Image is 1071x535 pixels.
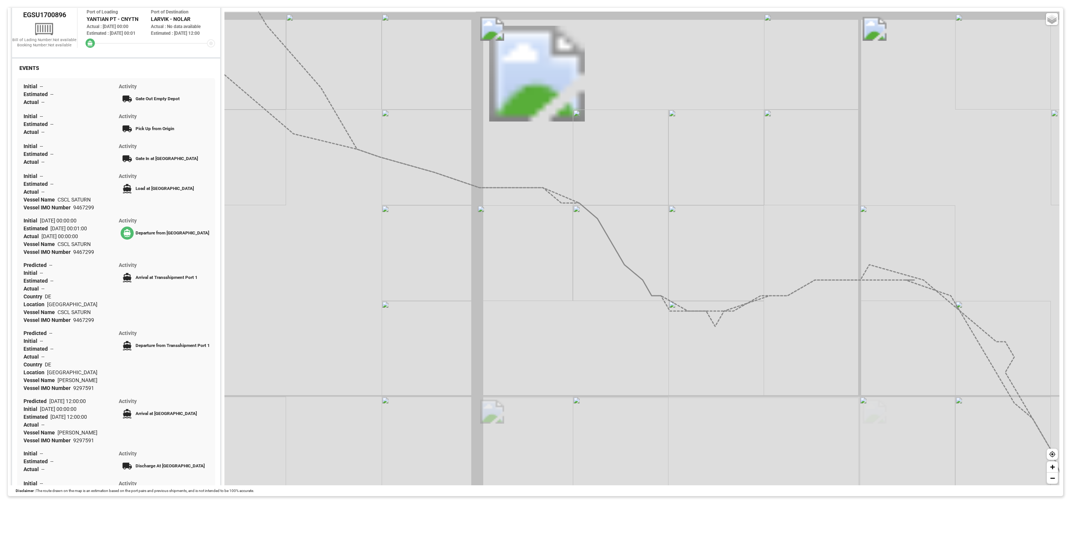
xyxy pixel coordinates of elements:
div: Port of Destination [151,9,215,15]
span: Load at [GEOGRAPHIC_DATA] [136,186,194,191]
span: -- [50,91,53,97]
span: [DATE] 12:00:00 [49,398,86,404]
span: Initial [24,406,40,412]
span: -- [41,354,44,360]
span: Initial [24,270,40,276]
div: LARVIK - NOLAR [151,15,215,23]
span: Activity [119,451,137,456]
span: Actual [24,422,41,428]
span: − [1050,473,1055,483]
a: Zoom in [1047,461,1058,473]
span: Disclaimer : [16,489,36,493]
span: -- [40,83,43,89]
span: -- [50,181,53,187]
span: CSCL SATURN [58,241,91,247]
div: Estimated : [DATE] 00:01 [87,30,151,37]
span: -- [40,338,43,344]
span: Predicted [24,262,49,268]
span: -- [40,113,43,119]
span: Activity [119,83,137,89]
span: Activity [119,173,137,179]
span: [GEOGRAPHIC_DATA] [47,301,97,307]
span: Pick Up from Origin [136,126,174,131]
span: Actual [24,286,41,292]
span: Estimated [24,458,50,464]
span: -- [40,173,43,179]
div: Port of Loading [87,9,151,15]
span: Actual [24,466,41,472]
div: Bill of Lading Number: Not available [12,37,77,43]
span: 9467299 [73,317,94,323]
span: Actual [24,233,41,239]
span: Activity [119,262,137,268]
span: Initial [24,480,40,486]
span: Actual [24,189,41,195]
span: Initial [24,83,40,89]
a: Layers [1046,13,1058,25]
span: Estimated [24,151,50,157]
span: Vessel IMO Number [24,205,73,210]
span: Actual [24,129,41,135]
span: [DATE] 12:00:00 [50,414,87,420]
div: Booking Number: Not available [12,43,77,48]
span: Vessel IMO Number [24,317,73,323]
span: Initial [24,143,40,149]
span: [DATE] 00:00:00 [40,406,77,412]
span: -- [41,189,44,195]
span: Country [24,362,45,368]
div: Actual : [DATE] 00:00 [87,23,151,30]
span: -- [41,129,44,135]
span: [DATE] 00:00:00 [40,218,77,224]
span: Location [24,369,47,375]
span: Initial [24,113,40,119]
span: Vessel IMO Number [24,249,73,255]
div: Actual : No data available [151,23,215,30]
span: 9467299 [73,205,94,210]
span: Actual [24,99,41,105]
span: CSCL SATURN [58,309,91,315]
span: Initial [24,451,40,456]
span: Location [24,301,47,307]
span: Estimated [24,225,50,231]
span: DE [45,362,51,368]
span: Discharge At [GEOGRAPHIC_DATA] [136,463,205,468]
a: Zoom out [1047,473,1058,484]
span: -- [41,286,44,292]
span: Country [24,293,45,299]
span: DE [45,293,51,299]
span: Activity [119,113,137,119]
span: Vessel Name [24,430,58,436]
span: Actual [24,159,41,165]
span: 9467299 [73,249,94,255]
span: -- [50,278,53,284]
span: -- [50,121,53,127]
span: Activity [119,398,137,404]
span: -- [41,99,44,105]
span: Gate In at [GEOGRAPHIC_DATA] [136,156,198,161]
span: EGSU1700896 [23,11,66,19]
span: Activity [119,143,137,149]
span: 9297591 [73,385,94,391]
span: Initial [24,173,40,179]
span: Initial [24,218,40,224]
span: [PERSON_NAME] [58,430,97,436]
span: Estimated [24,91,50,97]
span: The route drawn on the map is an estimation based on the port pairs and previous shipments, and i... [36,489,254,493]
span: Activity [119,480,137,486]
span: Vessel Name [24,197,58,203]
span: -- [40,270,43,276]
span: -- [50,458,53,464]
span: Departure from Transshipment Port 1 [136,343,210,348]
div: EVENTS [17,64,41,73]
span: Activity [119,218,137,224]
span: -- [40,451,43,456]
span: Vessel IMO Number [24,437,73,443]
span: Estimated [24,121,50,127]
span: Gate Out Empty Depot [136,96,180,101]
span: -- [50,346,53,352]
span: -- [49,262,52,268]
span: -- [40,143,43,149]
span: -- [41,422,44,428]
span: -- [40,480,43,486]
span: Vessel Name [24,309,58,315]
